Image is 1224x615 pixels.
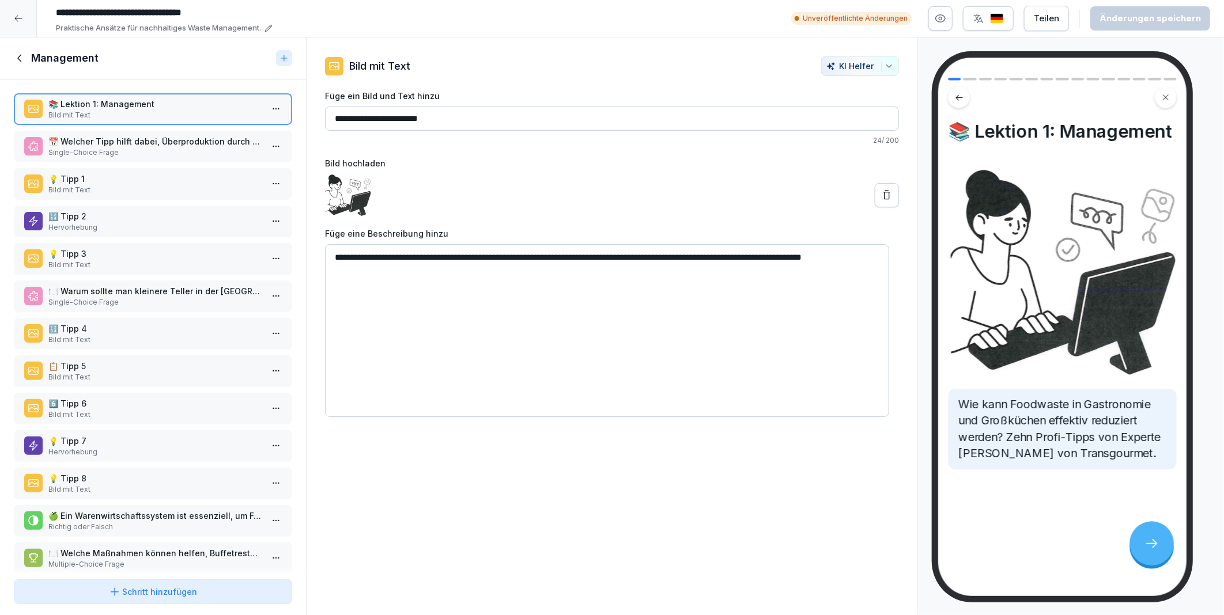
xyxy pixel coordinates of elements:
[990,13,1004,24] img: de.svg
[48,484,262,495] p: Bild mit Text
[48,110,262,120] p: Bild mit Text
[48,185,262,195] p: Bild mit Text
[48,510,262,522] p: 🍏 Ein Warenwirtschaftssystem ist essenziell, um Foodwaste zu reduzieren.
[109,586,198,598] div: Schritt hinzufügen
[48,547,262,559] p: 🍽️ Welche Maßnahmen können helfen, Buffetreste zu reduzieren?
[325,157,899,169] label: Bild hochladen
[14,505,292,537] div: 🍏 Ein Warenwirtschaftssystem ist essenziell, um Foodwaste zu reduzieren.Richtig oder Falsch
[949,166,1177,375] img: Bild und Text Vorschau
[325,135,899,146] p: 24 / 200
[1034,12,1059,25] div: Teilen
[14,168,292,200] div: 💡 Tipp 1Bild mit Text
[31,51,99,65] h1: Management
[14,393,292,424] div: 6️⃣ Tipp 6Bild mit Text
[56,22,261,34] p: Praktische Ansätze für nachhaltiges Waste Management.
[48,435,262,447] p: 💡 Tipp 7
[48,447,262,457] p: Hervorhebung
[48,135,262,147] p: 📅 Welcher Tipp hilft dabei, Überproduktion durch genaue Vorplanung zu vermeiden?
[14,131,292,162] div: 📅 Welcher Tipp hilft dabei, Überproduktion durch genaue Vorplanung zu vermeiden?Single-Choice Frage
[1024,6,1069,31] button: Teilen
[48,522,262,532] p: Richtig oder Falsch
[48,335,262,345] p: Bild mit Text
[14,243,292,275] div: 💡 Tipp 3Bild mit Text
[14,542,292,574] div: 🍽️ Welche Maßnahmen können helfen, Buffetreste zu reduzieren?Multiple-Choice Frage
[958,396,1166,462] p: Wie kann Foodwaste in Gastronomie und Großküchen effektiv reduziert werden? Zehn Profi-Tipps von ...
[48,248,262,260] p: 💡 Tipp 3
[48,397,262,409] p: 6️⃣ Tipp 6
[325,90,899,102] label: Füge ein Bild und Text hinzu
[48,409,262,420] p: Bild mit Text
[826,61,894,71] div: KI Helfer
[48,372,262,382] p: Bild mit Text
[14,579,292,604] button: Schritt hinzufügen
[14,318,292,350] div: 🔢 Tipp 4Bild mit Text
[48,472,262,484] p: 💡 Tipp 8
[48,260,262,270] p: Bild mit Text
[325,227,899,240] label: Füge eine Beschreibung hinzu
[48,222,262,233] p: Hervorhebung
[349,58,410,74] p: Bild mit Text
[48,322,262,335] p: 🔢 Tipp 4
[48,285,262,297] p: 🍽️ Warum sollte man kleinere Teller in der [GEOGRAPHIC_DATA] einsetzen?
[14,430,292,462] div: 💡 Tipp 7Hervorhebung
[14,280,292,312] div: 🍽️ Warum sollte man kleinere Teller in der [GEOGRAPHIC_DATA] einsetzen?Single-Choice Frage
[14,355,292,387] div: 📋 Tipp 5Bild mit Text
[48,559,262,570] p: Multiple-Choice Frage
[325,174,371,216] img: augzi7pnn0xzditi4dj2ffli.png
[821,56,899,76] button: KI Helfer
[48,173,262,185] p: 💡 Tipp 1
[14,93,292,125] div: 📚 Lektion 1: ManagementBild mit Text
[48,98,262,110] p: 📚 Lektion 1: Management
[14,206,292,237] div: 🔢 Tipp 2Hervorhebung
[48,147,262,158] p: Single-Choice Frage
[14,468,292,499] div: 💡 Tipp 8Bild mit Text
[48,297,262,307] p: Single-Choice Frage
[1100,12,1201,25] div: Änderungen speichern
[48,210,262,222] p: 🔢 Tipp 2
[1090,6,1210,31] button: Änderungen speichern
[803,13,908,24] p: Unveröffentlichte Änderungen
[949,121,1177,142] h4: 📚 Lektion 1: Management
[48,360,262,372] p: 📋 Tipp 5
